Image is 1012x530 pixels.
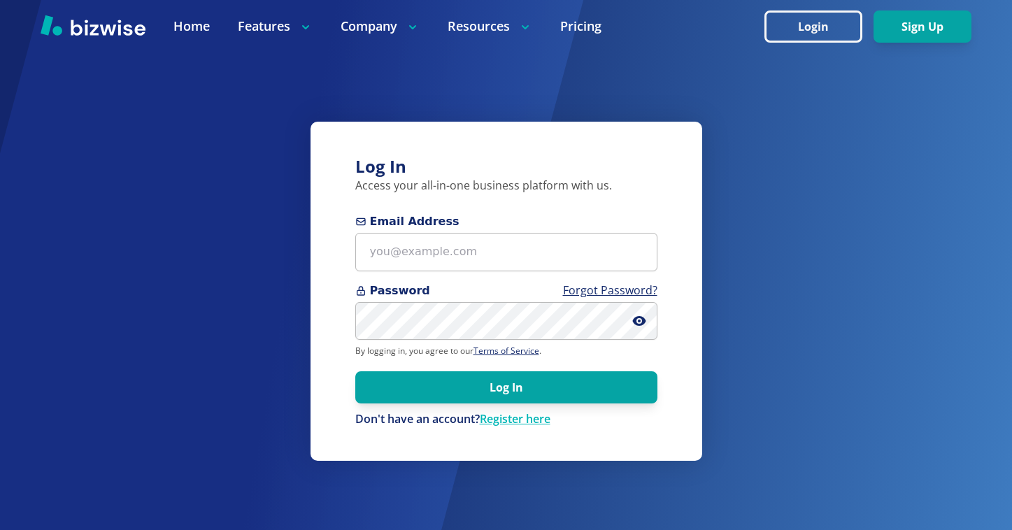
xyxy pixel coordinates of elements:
button: Login [764,10,862,43]
p: Resources [448,17,532,35]
a: Home [173,17,210,35]
button: Log In [355,371,657,403]
a: Pricing [560,17,601,35]
button: Sign Up [874,10,971,43]
div: Don't have an account?Register here [355,412,657,427]
p: Don't have an account? [355,412,657,427]
a: Sign Up [874,20,971,34]
h3: Log In [355,155,657,178]
p: By logging in, you agree to our . [355,345,657,357]
a: Register here [480,411,550,427]
span: Email Address [355,213,657,230]
a: Login [764,20,874,34]
p: Access your all-in-one business platform with us. [355,178,657,194]
p: Features [238,17,313,35]
input: you@example.com [355,233,657,271]
a: Terms of Service [473,345,539,357]
a: Forgot Password? [563,282,657,298]
p: Company [341,17,420,35]
span: Password [355,282,657,299]
img: Bizwise Logo [41,15,145,36]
